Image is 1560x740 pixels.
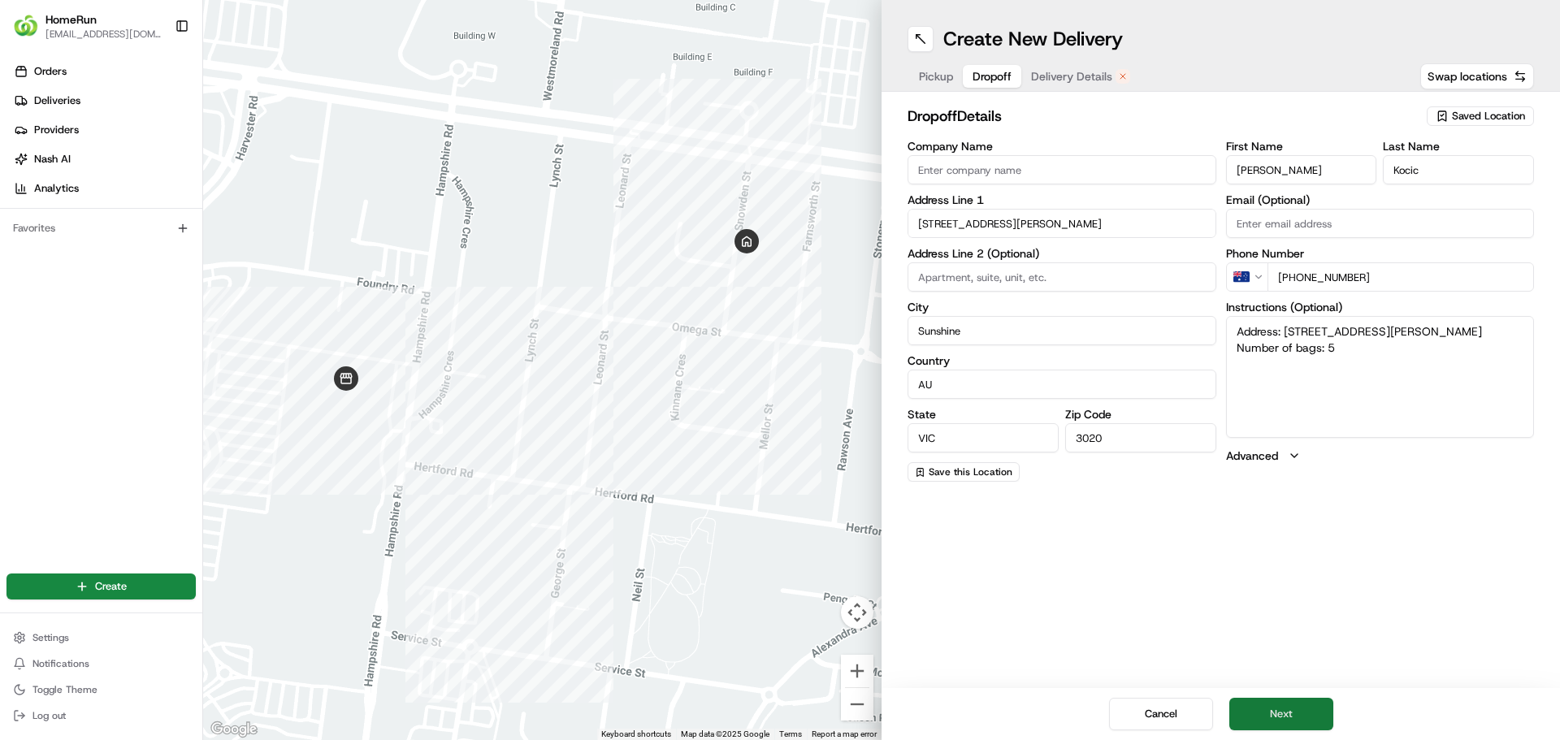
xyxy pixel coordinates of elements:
[32,236,124,252] span: Knowledge Base
[908,262,1216,292] input: Apartment, suite, unit, etc.
[1427,105,1534,128] button: Saved Location
[943,26,1123,52] h1: Create New Delivery
[1420,63,1534,89] button: Swap locations
[16,237,29,250] div: 📗
[1109,698,1213,730] button: Cancel
[1226,141,1377,152] label: First Name
[1065,423,1216,452] input: Enter zip code
[6,175,202,201] a: Analytics
[6,573,196,599] button: Create
[207,719,261,740] a: Open this area in Google Maps (opens a new window)
[1226,448,1535,464] button: Advanced
[6,117,202,143] a: Providers
[1428,68,1507,84] span: Swap locations
[908,105,1417,128] h2: dropoff Details
[16,65,296,91] p: Welcome 👋
[1229,698,1333,730] button: Next
[131,229,267,258] a: 💻API Documentation
[1065,409,1216,420] label: Zip Code
[929,465,1012,478] span: Save this Location
[841,655,873,687] button: Zoom in
[1383,155,1534,184] input: Enter last name
[908,248,1216,259] label: Address Line 2 (Optional)
[1226,194,1535,206] label: Email (Optional)
[16,155,45,184] img: 1736555255976-a54dd68f-1ca7-489b-9aae-adbdc363a1c4
[908,370,1216,399] input: Enter country
[681,729,769,738] span: Map data ©2025 Google
[32,683,97,696] span: Toggle Theme
[32,657,89,670] span: Notifications
[1452,109,1525,123] span: Saved Location
[6,58,202,84] a: Orders
[908,155,1216,184] input: Enter company name
[1226,209,1535,238] input: Enter email address
[34,93,80,108] span: Deliveries
[1226,316,1535,438] textarea: Address: [STREET_ADDRESS][PERSON_NAME] Number of bags: 5
[6,678,196,701] button: Toggle Theme
[6,215,196,241] div: Favorites
[45,11,97,28] button: HomeRun
[841,596,873,629] button: Map camera controls
[908,462,1020,482] button: Save this Location
[32,709,66,722] span: Log out
[779,729,802,738] a: Terms
[812,729,877,738] a: Report a map error
[95,579,127,594] span: Create
[1383,141,1534,152] label: Last Name
[34,64,67,79] span: Orders
[908,316,1216,345] input: Enter city
[137,237,150,250] div: 💻
[6,626,196,649] button: Settings
[207,719,261,740] img: Google
[6,704,196,727] button: Log out
[908,194,1216,206] label: Address Line 1
[34,123,79,137] span: Providers
[1031,68,1112,84] span: Delivery Details
[16,16,49,49] img: Nash
[32,631,69,644] span: Settings
[6,652,196,675] button: Notifications
[276,160,296,180] button: Start new chat
[115,275,197,288] a: Powered byPylon
[34,181,79,196] span: Analytics
[6,6,168,45] button: HomeRunHomeRun[EMAIL_ADDRESS][DOMAIN_NAME]
[6,88,202,114] a: Deliveries
[55,155,266,171] div: Start new chat
[1226,448,1278,464] label: Advanced
[973,68,1012,84] span: Dropoff
[908,301,1216,313] label: City
[10,229,131,258] a: 📗Knowledge Base
[1226,248,1535,259] label: Phone Number
[908,209,1216,238] input: Enter address
[601,729,671,740] button: Keyboard shortcuts
[42,105,268,122] input: Clear
[908,409,1059,420] label: State
[13,13,39,39] img: HomeRun
[1226,155,1377,184] input: Enter first name
[908,423,1059,452] input: Enter state
[45,28,162,41] button: [EMAIL_ADDRESS][DOMAIN_NAME]
[919,68,953,84] span: Pickup
[34,152,71,167] span: Nash AI
[1226,301,1535,313] label: Instructions (Optional)
[6,146,202,172] a: Nash AI
[841,688,873,721] button: Zoom out
[55,171,206,184] div: We're available if you need us!
[908,141,1216,152] label: Company Name
[162,275,197,288] span: Pylon
[908,355,1216,366] label: Country
[1267,262,1535,292] input: Enter phone number
[154,236,261,252] span: API Documentation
